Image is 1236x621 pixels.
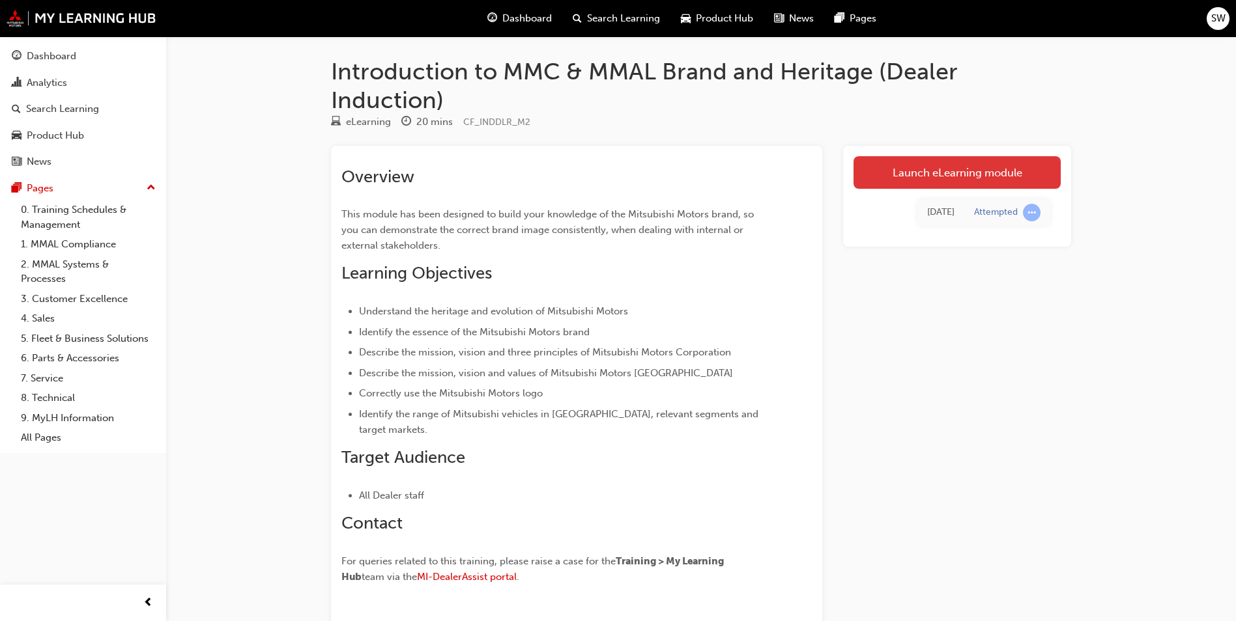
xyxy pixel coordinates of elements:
div: News [27,154,51,169]
a: 9. MyLH Information [16,408,161,428]
span: pages-icon [835,10,844,27]
div: Product Hub [27,128,84,143]
span: search-icon [12,103,21,115]
a: 6. Parts & Accessories [16,348,161,368]
span: Understand the heritage and evolution of Mitsubishi Motors [359,305,628,317]
span: SW [1211,11,1226,26]
span: guage-icon [12,51,22,62]
span: news-icon [12,156,22,168]
span: Learning resource code [463,117,530,128]
span: team via the [362,571,417,583]
span: up-icon [147,180,156,197]
div: Attempted [974,206,1018,219]
div: Mon Sep 29 2025 09:03:34 GMT+1000 (Australian Eastern Standard Time) [927,205,955,220]
span: Correctly use the Mitsubishi Motors logo [359,387,543,399]
button: Pages [5,176,161,200]
a: 8. Technical [16,388,161,408]
div: Dashboard [27,49,76,64]
span: Search Learning [587,11,660,26]
span: search-icon [573,10,582,27]
span: Describe the mission, vision and values of Mitsubishi Motors [GEOGRAPHIC_DATA] [359,367,733,379]
span: For queries related to this training, please raise a case for the [341,555,616,567]
a: 2. MMAL Systems & Processes [16,255,161,289]
span: Identify the range of Mitsubishi vehicles in [GEOGRAPHIC_DATA], relevant segments and target mark... [359,408,761,435]
a: All Pages [16,428,161,448]
span: news-icon [774,10,784,27]
div: Duration [401,114,453,130]
a: 4. Sales [16,309,161,329]
span: Identify the essence of the Mitsubishi Motors brand [359,326,590,338]
a: Analytics [5,71,161,95]
div: eLearning [346,115,391,130]
a: car-iconProduct Hub [670,5,764,32]
span: This module has been designed to build your knowledge of the Mitsubishi Motors brand, so you can ... [341,208,756,251]
a: news-iconNews [764,5,824,32]
span: learningRecordVerb_ATTEMPT-icon [1023,204,1041,221]
a: 7. Service [16,368,161,389]
div: Search Learning [26,102,99,117]
span: Dashboard [502,11,552,26]
a: search-iconSearch Learning [562,5,670,32]
span: pages-icon [12,183,22,195]
span: car-icon [681,10,691,27]
a: guage-iconDashboard [477,5,562,32]
button: DashboardAnalyticsSearch LearningProduct HubNews [5,42,161,176]
div: Type [331,114,391,130]
span: car-icon [12,130,22,142]
a: News [5,150,161,174]
span: Describe the mission, vision and three principles of Mitsubishi Motors Corporation [359,346,731,358]
a: 1. MMAL Compliance [16,234,161,255]
div: 20 mins [416,115,453,130]
div: Analytics [27,76,67,90]
span: learningResourceType_ELEARNING-icon [331,117,341,128]
a: MI-DealerAssist portal [417,571,517,583]
span: Product Hub [696,11,753,26]
span: Training > My Learning Hub [341,555,726,583]
a: pages-iconPages [824,5,887,32]
div: Pages [27,181,53,196]
a: Launch eLearning module [854,156,1061,189]
span: Contact [341,513,403,533]
a: Product Hub [5,124,161,148]
span: clock-icon [401,117,411,128]
a: Search Learning [5,97,161,121]
span: Overview [341,167,414,187]
span: Pages [850,11,876,26]
span: All Dealer staff [359,490,424,501]
span: prev-icon [143,595,153,611]
button: SW [1207,7,1229,30]
span: . [517,571,519,583]
a: Dashboard [5,44,161,68]
span: Learning Objectives [341,263,492,283]
span: News [789,11,814,26]
span: Target Audience [341,447,465,467]
a: 3. Customer Excellence [16,289,161,309]
a: 0. Training Schedules & Management [16,200,161,234]
h1: Introduction to MMC & MMAL Brand and Heritage (Dealer Induction) [331,57,1071,114]
img: mmal [7,10,156,27]
span: chart-icon [12,77,22,89]
span: guage-icon [487,10,497,27]
a: 5. Fleet & Business Solutions [16,329,161,349]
